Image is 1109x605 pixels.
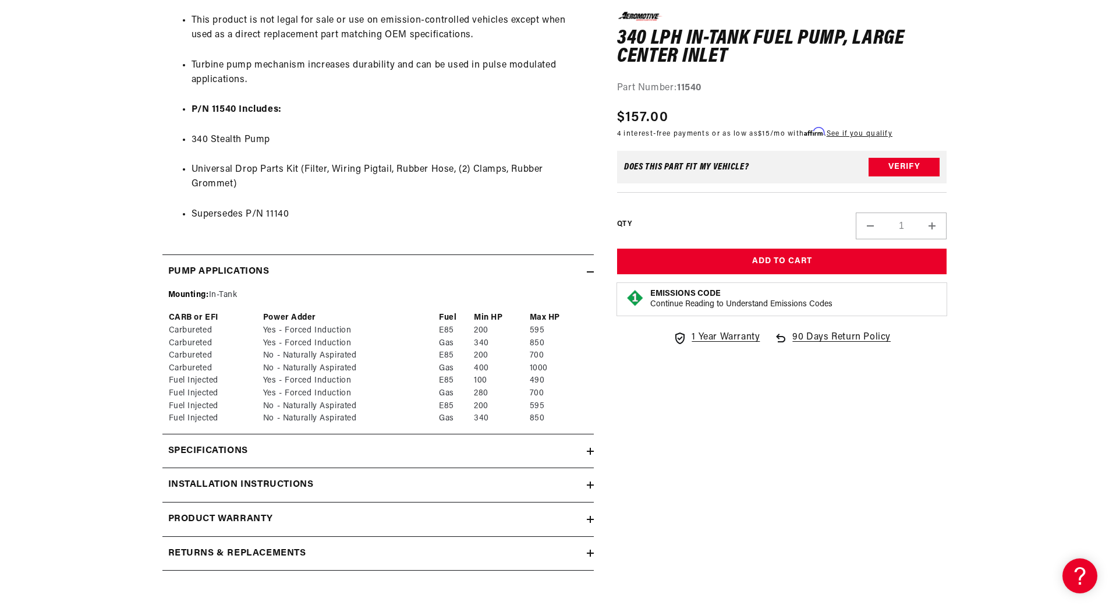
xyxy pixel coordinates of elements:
td: Gas [438,412,473,425]
h2: Product warranty [168,512,274,527]
td: 1000 [529,362,588,375]
span: $15 [758,130,770,137]
div: Part Number: [617,80,947,95]
p: 4 interest-free payments or as low as /mo with . [617,128,892,139]
summary: Pump Applications [162,255,594,289]
td: Yes - Forced Induction [263,337,438,350]
td: Fuel Injected [168,374,263,387]
button: Emissions CodeContinue Reading to Understand Emissions Codes [650,289,832,310]
td: Fuel Injected [168,387,263,400]
li: Universal Drop Parts Kit (Filter, Wiring Pigtail, Rubber Hose, (2) Clamps, Rubber Grommet) [192,162,588,192]
td: 340 [473,337,529,350]
td: Carbureted [168,337,263,350]
div: Does This part fit My vehicle? [624,162,749,172]
td: 200 [473,349,529,362]
td: 700 [529,387,588,400]
button: Add to Cart [617,249,947,275]
span: 90 Days Return Policy [792,330,891,357]
td: Gas [438,387,473,400]
td: Yes - Forced Induction [263,387,438,400]
td: 850 [529,412,588,425]
td: 490 [529,374,588,387]
summary: Returns & replacements [162,537,594,571]
span: Mounting: [168,291,209,299]
td: Fuel Injected [168,412,263,425]
td: No - Naturally Aspirated [263,412,438,425]
th: CARB or EFI [168,312,263,324]
a: See if you qualify - Learn more about Affirm Financing (opens in modal) [827,130,892,137]
td: 850 [529,337,588,350]
h2: Specifications [168,444,248,459]
strong: 11540 [677,83,701,92]
h2: Returns & replacements [168,546,306,561]
h1: 340 LPH In-Tank Fuel Pump, Large Center Inlet [617,29,947,66]
li: Turbine pump mechanism increases durability and can be used in pulse modulated applications. [192,58,588,88]
span: In-Tank [209,291,238,299]
a: 1 Year Warranty [673,330,760,345]
td: Carbureted [168,362,263,375]
p: Continue Reading to Understand Emissions Codes [650,299,832,310]
td: Yes - Forced Induction [263,374,438,387]
td: Carbureted [168,324,263,337]
summary: Specifications [162,434,594,468]
td: No - Naturally Aspirated [263,349,438,362]
button: Verify [869,158,940,176]
td: Carbureted [168,349,263,362]
span: 1 Year Warranty [692,330,760,345]
td: 595 [529,400,588,413]
strong: P/N 11540 Includes: [192,105,282,114]
li: 340 Stealth Pump [192,133,588,148]
td: E85 [438,374,473,387]
li: Supersedes P/N 11140 [192,207,588,222]
summary: Installation Instructions [162,468,594,502]
td: E85 [438,324,473,337]
th: Fuel [438,312,473,324]
h2: Installation Instructions [168,477,314,493]
h2: Pump Applications [168,264,270,279]
td: 700 [529,349,588,362]
td: 400 [473,362,529,375]
th: Min HP [473,312,529,324]
a: 90 Days Return Policy [774,330,891,357]
td: 100 [473,374,529,387]
td: No - Naturally Aspirated [263,362,438,375]
td: Gas [438,337,473,350]
th: Max HP [529,312,588,324]
strong: Emissions Code [650,289,721,298]
td: No - Naturally Aspirated [263,400,438,413]
td: Yes - Forced Induction [263,324,438,337]
img: Emissions code [626,289,644,307]
th: Power Adder [263,312,438,324]
td: 595 [529,324,588,337]
label: QTY [617,219,632,229]
td: 200 [473,324,529,337]
td: Fuel Injected [168,400,263,413]
td: E85 [438,400,473,413]
td: Gas [438,362,473,375]
td: E85 [438,349,473,362]
td: 280 [473,387,529,400]
td: 340 [473,412,529,425]
td: 200 [473,400,529,413]
summary: Product warranty [162,503,594,536]
span: Affirm [804,128,824,136]
li: This product is not legal for sale or use on emission-controlled vehicles except when used as a d... [192,13,588,43]
span: $157.00 [617,107,668,128]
